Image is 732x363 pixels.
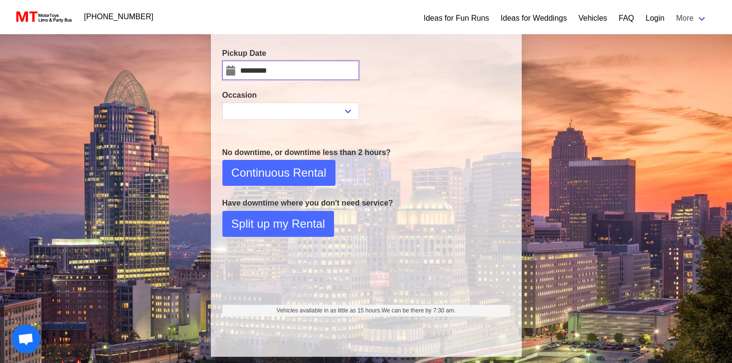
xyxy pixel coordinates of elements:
span: Continuous Rental [231,164,326,181]
a: More [670,9,713,28]
span: Split up my Rental [231,215,325,233]
button: Split up my Rental [222,211,334,237]
div: Open chat [12,324,40,353]
a: FAQ [618,13,634,24]
label: Occasion [222,90,359,101]
span: We can be there by 7:30 am. [382,307,456,314]
img: MotorToys Logo [13,10,73,24]
a: Ideas for Weddings [501,13,567,24]
span: Vehicles available in as little as 15 hours. [276,306,455,315]
a: Login [645,13,664,24]
label: Pickup Date [222,48,359,59]
p: No downtime, or downtime less than 2 hours? [222,147,510,158]
p: Have downtime where you don't need service? [222,197,510,209]
a: [PHONE_NUMBER] [78,7,159,26]
a: Vehicles [578,13,607,24]
button: Continuous Rental [222,160,335,186]
a: Ideas for Fun Runs [424,13,489,24]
